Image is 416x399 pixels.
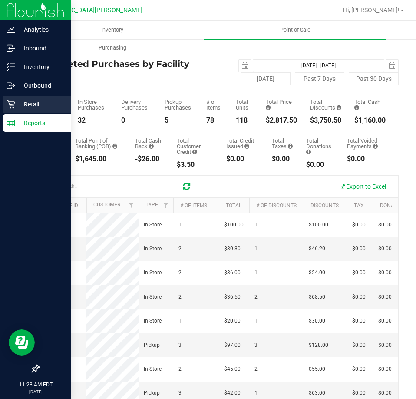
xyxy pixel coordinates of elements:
[380,203,406,209] a: Donation
[309,245,325,253] span: $46.20
[354,99,386,110] div: Total Cash
[224,317,241,325] span: $20.00
[224,221,244,229] span: $100.00
[165,99,193,110] div: Pickup Purchases
[239,60,251,72] span: select
[254,221,258,229] span: 1
[9,329,35,356] iframe: Resource center
[180,203,207,209] a: # of Items
[309,221,328,229] span: $100.00
[7,25,15,34] inline-svg: Analytics
[124,198,139,213] a: Filter
[352,341,366,349] span: $0.00
[178,293,182,301] span: 2
[35,7,142,14] span: [GEOGRAPHIC_DATA][PERSON_NAME]
[7,63,15,71] inline-svg: Inventory
[144,317,162,325] span: In-Store
[254,269,258,277] span: 1
[144,269,162,277] span: In-Store
[347,156,386,163] div: $0.00
[254,245,258,253] span: 1
[378,293,392,301] span: $0.00
[7,100,15,109] inline-svg: Retail
[75,138,122,149] div: Total Point of Banking (POB)
[254,389,258,397] span: 1
[347,138,386,149] div: Total Voided Payments
[224,341,241,349] span: $97.00
[226,138,258,149] div: Total Credit Issued
[145,202,158,208] a: Type
[310,99,341,110] div: Total Discounts
[87,44,138,52] span: Purchasing
[254,365,258,373] span: 2
[144,365,162,373] span: In-Store
[306,138,334,155] div: Total Donations
[21,21,204,39] a: Inventory
[354,117,386,124] div: $1,160.00
[295,72,345,85] button: Past 7 Days
[224,245,241,253] span: $30.80
[266,99,297,110] div: Total Price
[224,293,241,301] span: $36.50
[15,43,67,53] p: Inbound
[4,389,67,395] p: [DATE]
[354,105,359,110] i: Sum of the successful, non-voided cash payment transactions for all purchases in the date range. ...
[378,365,392,373] span: $0.00
[352,293,366,301] span: $0.00
[378,245,392,253] span: $0.00
[352,389,366,397] span: $0.00
[204,21,386,39] a: Point of Sale
[15,99,67,110] p: Retail
[135,156,164,163] div: -$26.00
[112,143,117,149] i: Sum of the successful, non-voided point-of-banking payment transactions, both via payment termina...
[309,269,325,277] span: $24.00
[144,221,162,229] span: In-Store
[224,269,241,277] span: $36.00
[244,143,249,149] i: Sum of all account credit issued for all refunds from returned purchases in the date range.
[310,203,339,209] a: Discounts
[236,99,253,110] div: Total Units
[206,117,223,124] div: 78
[15,62,67,72] p: Inventory
[310,117,341,124] div: $3,750.50
[256,203,297,209] a: # of Discounts
[144,389,160,397] span: Pickup
[378,269,392,277] span: $0.00
[177,161,213,168] div: $3.50
[144,245,162,253] span: In-Store
[192,149,197,155] i: Sum of the successful, non-voided payments using account credit for all purchases in the date range.
[121,99,152,110] div: Delivery Purchases
[236,117,253,124] div: 118
[378,389,392,397] span: $0.00
[144,293,162,301] span: In-Store
[309,317,325,325] span: $30.00
[349,72,399,85] button: Past 30 Days
[21,39,204,57] a: Purchasing
[7,44,15,53] inline-svg: Inbound
[89,26,135,34] span: Inventory
[144,341,160,349] span: Pickup
[254,341,258,349] span: 3
[352,221,366,229] span: $0.00
[373,143,378,149] i: Sum of all voided payment transaction amounts, excluding tips and transaction fees, for all purch...
[178,341,182,349] span: 3
[343,7,399,13] span: Hi, [PERSON_NAME]!
[378,341,392,349] span: $0.00
[224,365,241,373] span: $45.00
[266,117,297,124] div: $2,817.50
[352,269,366,277] span: $0.00
[15,118,67,128] p: Reports
[178,221,182,229] span: 1
[386,60,398,72] span: select
[38,59,218,78] h4: Completed Purchases by Facility Report
[352,245,366,253] span: $0.00
[159,198,173,213] a: Filter
[226,156,258,163] div: $0.00
[254,317,258,325] span: 1
[272,138,293,149] div: Total Taxes
[241,72,291,85] button: [DATE]
[135,138,164,149] div: Total Cash Back
[121,117,152,124] div: 0
[354,203,364,209] a: Tax
[78,99,108,110] div: In Store Purchases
